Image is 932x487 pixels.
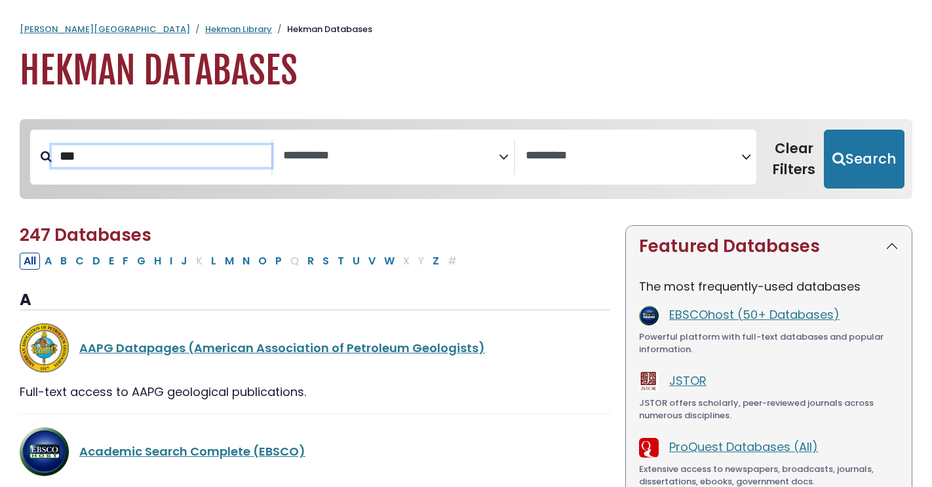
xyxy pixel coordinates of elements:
[639,397,899,422] div: JSTOR offers scholarly, peer-reviewed journals across numerous disciplines.
[207,253,220,270] button: Filter Results L
[20,23,912,36] nav: breadcrumb
[150,253,165,270] button: Filter Results H
[20,252,462,268] div: Alpha-list to filter by first letter of database name
[20,23,190,35] a: [PERSON_NAME][GEOGRAPHIC_DATA]
[429,253,443,270] button: Filter Results Z
[626,226,912,267] button: Featured Databases
[334,253,348,270] button: Filter Results T
[221,253,238,270] button: Filter Results M
[133,253,149,270] button: Filter Results G
[20,291,610,310] h3: A
[272,23,372,36] li: Hekman Databases
[319,253,333,270] button: Filter Results S
[824,130,904,189] button: Submit for Search Results
[349,253,364,270] button: Filter Results U
[166,253,176,270] button: Filter Results I
[669,439,818,455] a: ProQuest Databases (All)
[56,253,71,270] button: Filter Results B
[79,443,305,460] a: Academic Search Complete (EBSCO)
[88,253,104,270] button: Filter Results D
[303,253,318,270] button: Filter Results R
[119,253,132,270] button: Filter Results F
[71,253,88,270] button: Filter Results C
[20,223,151,247] span: 247 Databases
[254,253,271,270] button: Filter Results O
[380,253,398,270] button: Filter Results W
[20,253,40,270] button: All
[271,253,286,270] button: Filter Results P
[205,23,272,35] a: Hekman Library
[764,130,824,189] button: Clear Filters
[364,253,379,270] button: Filter Results V
[20,49,912,93] h1: Hekman Databases
[639,278,899,295] p: The most frequently-used databases
[526,149,741,163] textarea: Search
[20,383,610,401] div: Full-text access to AAPG geological publications.
[105,253,118,270] button: Filter Results E
[41,253,56,270] button: Filter Results A
[639,331,899,356] div: Powerful platform with full-text databases and popular information.
[79,340,485,356] a: AAPG Datapages (American Association of Petroleum Geologists)
[669,372,707,389] a: JSTOR
[283,149,499,163] textarea: Search
[177,253,191,270] button: Filter Results J
[239,253,254,270] button: Filter Results N
[669,306,840,323] a: EBSCOhost (50+ Databases)
[52,145,271,167] input: Search database by title or keyword
[20,119,912,199] nav: Search filters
